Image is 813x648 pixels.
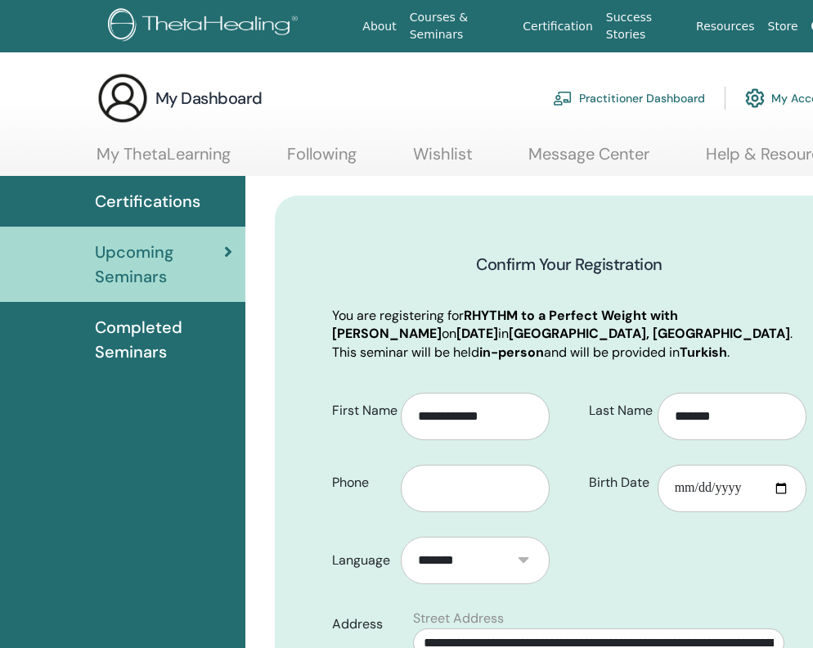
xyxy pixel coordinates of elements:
[320,545,401,576] label: Language
[95,240,224,289] span: Upcoming Seminars
[577,395,658,426] label: Last Name
[320,395,401,426] label: First Name
[516,11,599,42] a: Certification
[332,253,806,276] h3: Confirm Your Registration
[509,325,790,342] b: [GEOGRAPHIC_DATA], [GEOGRAPHIC_DATA]
[332,307,678,342] b: RHYTHM to a Perfect Weight with [PERSON_NAME]
[680,344,727,361] b: Turkish
[553,80,705,116] a: Practitioner Dashboard
[528,144,649,176] a: Message Center
[689,11,761,42] a: Resources
[413,609,504,628] label: Street Address
[320,609,403,640] label: Address
[155,87,263,110] h3: My Dashboard
[287,144,357,176] a: Following
[97,72,149,124] img: generic-user-icon.jpg
[332,307,806,362] p: You are registering for on in . This seminar will be held and will be provided in .
[403,2,517,50] a: Courses & Seminars
[761,11,805,42] a: Store
[413,144,473,176] a: Wishlist
[553,91,573,106] img: chalkboard-teacher.svg
[600,2,689,50] a: Success Stories
[577,467,658,498] label: Birth Date
[356,11,402,42] a: About
[97,144,231,176] a: My ThetaLearning
[456,325,498,342] b: [DATE]
[745,84,765,112] img: cog.svg
[95,189,200,214] span: Certifications
[479,344,544,361] b: in-person
[95,315,232,364] span: Completed Seminars
[108,8,303,45] img: logo.png
[320,467,401,498] label: Phone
